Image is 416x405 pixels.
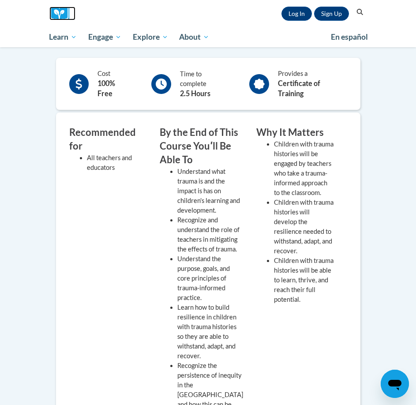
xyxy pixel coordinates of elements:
[133,32,168,42] span: Explore
[49,7,76,20] a: Cox Campus
[281,7,312,21] a: Log In
[49,7,76,20] img: Logo brand
[256,126,334,139] h3: Why It Matters
[331,32,368,41] span: En español
[87,153,147,172] li: All teachers and educators
[274,198,334,256] li: Children with trauma histories will develop the resilience needed to withstand, adapt, and recover.
[88,32,121,42] span: Engage
[177,167,243,215] li: Understand what trauma is and the impact is has on children's learning and development.
[381,370,409,398] iframe: To enrich screen reader interactions, please activate Accessibility in Grammarly extension settings
[177,254,243,303] li: Understand the purpose, goals, and core principles of trauma-informed practice.
[127,27,174,47] a: Explore
[44,27,83,47] a: Learn
[69,126,147,153] h3: Recommended for
[82,27,127,47] a: Engage
[179,32,209,42] span: About
[160,126,243,166] h3: By the End of This Course Youʹll Be Able To
[180,69,229,99] div: Time to complete
[97,79,115,97] b: 100% Free
[43,27,374,47] div: Main menu
[177,215,243,254] li: Recognize and understand the role of teachers in mitigating the effects of trauma.
[97,69,131,99] div: Cost
[353,7,367,18] button: Search
[173,27,215,47] a: About
[278,69,347,99] div: Provides a
[177,303,243,361] li: Learn how to build resilience in children with trauma histories so they are able to withstand, ad...
[49,32,77,42] span: Learn
[274,139,334,198] li: Children with trauma histories will be engaged by teachers who take a trauma-informed approach to...
[278,79,320,97] b: Certificate of Training
[314,7,349,21] a: Register
[325,28,374,46] a: En español
[274,256,334,304] li: Children with trauma histories will be able to learn, thrive, and reach their full potential.
[180,89,210,97] b: 2.5 Hours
